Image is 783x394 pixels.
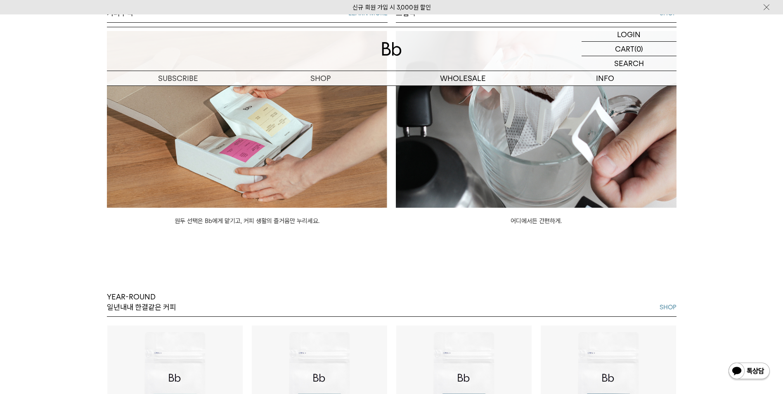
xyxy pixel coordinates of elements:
a: SHOP [660,302,677,312]
a: CART (0) [582,42,677,56]
img: 커피 정기구매 [107,31,388,208]
img: 카카오톡 채널 1:1 채팅 버튼 [728,362,771,382]
p: (0) [634,42,643,56]
a: 신규 회원 가입 시 3,000원 할인 [352,4,431,11]
a: SHOP [249,71,392,85]
p: CART [615,42,634,56]
p: WHOLESALE [392,71,534,85]
p: SEARCH [614,56,644,71]
a: 원두 선택은 Bb에게 맡기고, 커피 생활의 즐거움만 누리세요. [175,217,319,225]
p: LOGIN [617,27,641,41]
a: 어디에서든 간편하게. [511,217,562,225]
p: INFO [534,71,677,85]
a: LOGIN [582,27,677,42]
img: 드립백 구매 [396,31,677,208]
p: YEAR-ROUND 일년내내 한결같은 커피 [107,292,176,312]
a: SUBSCRIBE [107,71,249,85]
img: 로고 [382,42,402,56]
